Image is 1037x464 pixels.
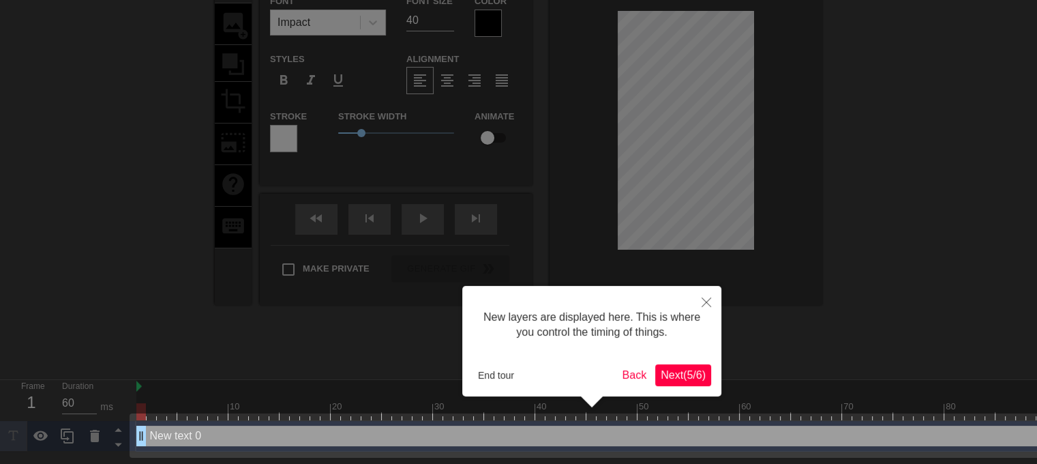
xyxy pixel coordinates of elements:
[691,286,721,317] button: Close
[617,364,652,386] button: Back
[655,364,711,386] button: Next
[472,296,711,354] div: New layers are displayed here. This is where you control the timing of things.
[472,365,520,386] button: End tour
[661,369,706,381] span: Next ( 5 / 6 )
